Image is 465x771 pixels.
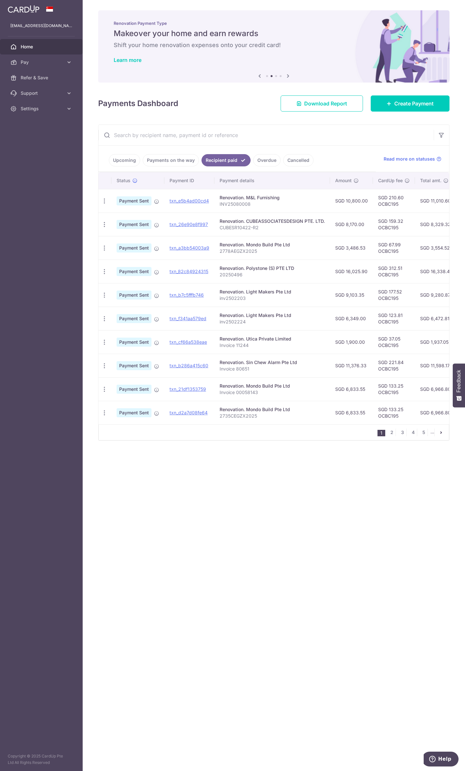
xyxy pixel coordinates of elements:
td: SGD 221.84 OCBC195 [373,354,415,377]
th: Payment details [214,172,330,189]
a: txn_a3bb54003a9 [170,245,209,251]
td: SGD 1,937.05 [415,330,457,354]
a: Learn more [114,57,141,63]
a: txn_cf66a538eae [170,339,207,345]
td: SGD 11,010.60 [415,189,457,213]
span: Payment Sent [117,267,151,276]
li: 1 [377,430,385,436]
div: Renovation. CUBEASSOCIATESDESIGN PTE. LTD. [220,218,325,224]
div: Renovation. Light Makers Pte Ltd [220,312,325,319]
div: Renovation. M&L Furnishing [220,194,325,201]
span: Payment Sent [117,220,151,229]
nav: pager [377,425,449,440]
td: SGD 11,376.33 [330,354,373,377]
td: SGD 11,598.17 [415,354,457,377]
div: Renovation. Utica Private Limited [220,336,325,342]
span: Home [21,44,63,50]
td: SGD 1,900.00 [330,330,373,354]
td: SGD 3,554.52 [415,236,457,260]
input: Search by recipient name, payment id or reference [98,125,434,145]
td: SGD 9,280.87 [415,283,457,307]
iframe: Opens a widget where you can find more information [424,752,459,768]
td: SGD 10,800.00 [330,189,373,213]
div: Renovation. Light Makers Pte Ltd [220,289,325,295]
td: SGD 9,103.35 [330,283,373,307]
span: Feedback [456,370,462,392]
p: INV25080008 [220,201,325,207]
td: SGD 210.60 OCBC195 [373,189,415,213]
td: SGD 6,833.55 [330,401,373,424]
td: SGD 6,349.00 [330,307,373,330]
a: Payments on the way [143,154,199,166]
p: 2735CEGZX2025 [220,413,325,419]
td: SGD 133.25 OCBC195 [373,401,415,424]
td: SGD 312.51 OCBC195 [373,260,415,283]
button: Feedback - Show survey [453,363,465,407]
a: Recipient paid [201,154,251,166]
th: Payment ID [164,172,214,189]
span: Payment Sent [117,196,151,205]
a: txn_21df1353759 [170,386,206,392]
span: Payment Sent [117,291,151,300]
div: Renovation. Mondo Build Pte Ltd [220,242,325,248]
p: Renovation Payment Type [114,21,434,26]
span: Payment Sent [117,361,151,370]
div: Renovation. Mondo Build Pte Ltd [220,383,325,389]
a: 2 [388,429,396,436]
td: SGD 16,338.41 [415,260,457,283]
td: SGD 6,966.80 [415,377,457,401]
a: Overdue [253,154,281,166]
span: Payment Sent [117,385,151,394]
p: Invoice 00058143 [220,389,325,396]
span: Payment Sent [117,243,151,252]
td: SGD 3,486.53 [330,236,373,260]
a: Read more on statuses [384,156,441,162]
td: SGD 177.52 OCBC195 [373,283,415,307]
div: Renovation. Mondo Build Pte Ltd [220,406,325,413]
span: Status [117,177,130,184]
td: SGD 6,833.55 [330,377,373,401]
td: SGD 16,025.90 [330,260,373,283]
img: Renovation banner [98,10,449,83]
td: SGD 8,170.00 [330,213,373,236]
a: txn_b286a415c60 [170,363,208,368]
div: Renovation. Polystone (S) PTE LTD [220,265,325,272]
a: txn_f341aa579ed [170,316,206,321]
td: SGD 123.81 OCBC195 [373,307,415,330]
p: inv2502224 [220,319,325,325]
p: 2778AEGZX2025 [220,248,325,254]
p: Invoice 11244 [220,342,325,349]
span: Amount [335,177,352,184]
p: CUBESR10422-R2 [220,224,325,231]
a: Upcoming [109,154,140,166]
a: Create Payment [371,95,449,112]
td: SGD 67.99 OCBC195 [373,236,415,260]
h4: Payments Dashboard [98,98,178,109]
span: Payment Sent [117,338,151,347]
td: SGD 37.05 OCBC195 [373,330,415,354]
p: [EMAIL_ADDRESS][DOMAIN_NAME] [10,23,72,29]
span: Payment Sent [117,314,151,323]
span: Total amt. [420,177,441,184]
a: 3 [398,429,406,436]
td: SGD 6,966.80 [415,401,457,424]
span: Refer & Save [21,74,63,81]
a: Cancelled [283,154,314,166]
a: txn_82c84924315 [170,269,208,274]
p: inv2502203 [220,295,325,301]
a: txn_e5b4ad00cd4 [170,198,209,203]
td: SGD 8,329.32 [415,213,457,236]
p: Invoice 80651 [220,366,325,372]
a: txn_26e90e8f997 [170,222,208,227]
h5: Makeover your home and earn rewards [114,28,434,39]
td: SGD 159.32 OCBC195 [373,213,415,236]
a: 5 [420,429,428,436]
img: CardUp [8,5,39,13]
div: Renovation. Sin Chew Alarm Pte Ltd [220,359,325,366]
span: Download Report [304,100,347,107]
a: txn_b7c5fffb746 [170,292,204,298]
h6: Shift your home renovation expenses onto your credit card! [114,41,434,49]
li: ... [430,429,435,436]
span: Payment Sent [117,408,151,417]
